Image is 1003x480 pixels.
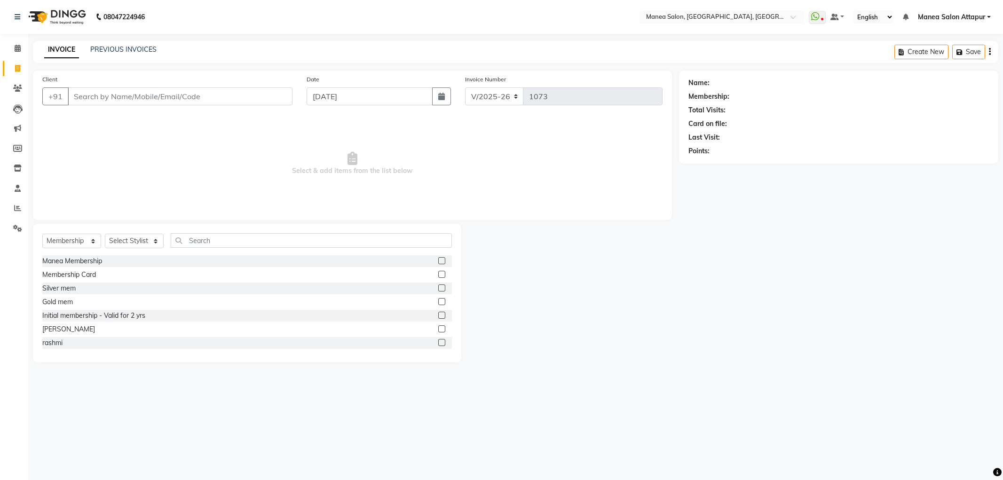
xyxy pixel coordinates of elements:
button: Save [952,45,985,59]
input: Search [171,233,452,248]
div: Membership Card [42,270,96,280]
span: Manea Salon Attapur [918,12,985,22]
div: Manea Membership [42,256,102,266]
label: Date [307,75,319,84]
div: Initial membership - Valid for 2 yrs [42,311,145,321]
div: [PERSON_NAME] [42,324,95,334]
div: Points: [688,146,710,156]
div: Silver mem [42,283,76,293]
div: Last Visit: [688,133,720,142]
b: 08047224946 [103,4,145,30]
button: Create New [894,45,948,59]
a: INVOICE [44,41,79,58]
div: rashmi [42,338,63,348]
span: Select & add items from the list below [42,117,663,211]
div: Card on file: [688,119,727,129]
div: Gold mem [42,297,73,307]
label: Invoice Number [465,75,506,84]
a: PREVIOUS INVOICES [90,45,157,54]
div: Total Visits: [688,105,726,115]
img: logo [24,4,88,30]
div: Name: [688,78,710,88]
label: Client [42,75,57,84]
div: Membership: [688,92,729,102]
button: +91 [42,87,69,105]
input: Search by Name/Mobile/Email/Code [68,87,292,105]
